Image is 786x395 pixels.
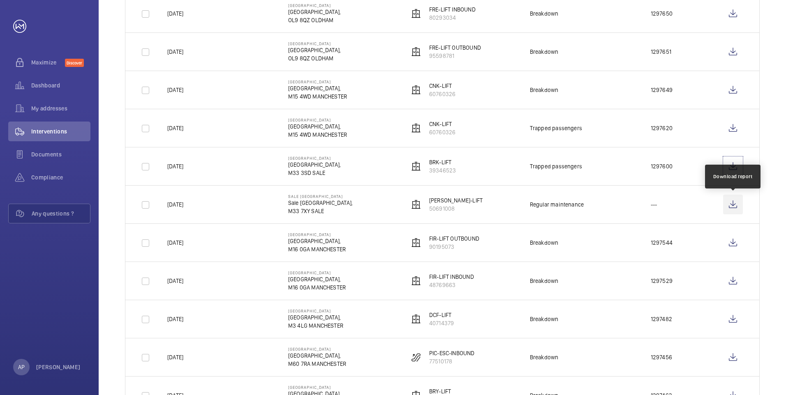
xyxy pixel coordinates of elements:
[429,273,474,281] p: FIR-LIFT INBOUND
[530,239,559,247] div: Breakdown
[429,204,483,213] p: 50691008
[651,277,673,285] p: 1297529
[429,319,454,327] p: 40714379
[31,58,65,67] span: Maximize
[429,166,456,175] p: 39346523
[167,277,183,285] p: [DATE]
[288,275,346,283] p: [GEOGRAPHIC_DATA],
[530,162,582,170] div: Trapped passengers
[429,90,455,98] p: 60760326
[651,9,673,18] p: 1297650
[530,86,559,94] div: Breakdown
[411,238,421,248] img: elevator.svg
[429,44,481,52] p: FRE-LIFT OUTBOUND
[288,199,353,207] p: Sale [GEOGRAPHIC_DATA],
[429,234,479,243] p: FIR-LIFT OUTBOUND
[288,232,346,237] p: [GEOGRAPHIC_DATA]
[530,9,559,18] div: Breakdown
[288,207,353,215] p: M33 7XY SALE
[65,59,84,67] span: Discover
[31,127,90,135] span: Interventions
[288,385,341,390] p: [GEOGRAPHIC_DATA]
[288,169,341,177] p: M33 3SD SALE
[167,86,183,94] p: [DATE]
[651,239,673,247] p: 1297544
[32,209,90,218] span: Any questions ?
[31,104,90,113] span: My addresses
[651,315,672,323] p: 1297482
[530,48,559,56] div: Breakdown
[288,41,341,46] p: [GEOGRAPHIC_DATA]
[18,363,25,371] p: AP
[530,124,582,132] div: Trapped passengers
[167,9,183,18] p: [DATE]
[651,48,671,56] p: 1297651
[651,200,657,209] p: ---
[288,46,341,54] p: [GEOGRAPHIC_DATA],
[411,9,421,18] img: elevator.svg
[167,48,183,56] p: [DATE]
[429,128,455,136] p: 60760326
[651,162,673,170] p: 1297600
[288,8,341,16] p: [GEOGRAPHIC_DATA],
[429,120,455,128] p: CNK-LIFT
[429,158,456,166] p: BRK-LIFT
[411,314,421,324] img: elevator.svg
[429,357,475,365] p: 77510178
[530,315,559,323] div: Breakdown
[288,360,346,368] p: M60 7RA MANCHESTER
[429,5,476,14] p: FRE-LIFT INBOUND
[429,311,454,319] p: DCF-LIFT
[288,156,341,161] p: [GEOGRAPHIC_DATA]
[530,200,584,209] div: Regular maintenance
[167,200,183,209] p: [DATE]
[167,239,183,247] p: [DATE]
[411,123,421,133] img: elevator.svg
[651,124,673,132] p: 1297620
[530,353,559,361] div: Breakdown
[167,315,183,323] p: [DATE]
[429,243,479,251] p: 90195073
[429,52,481,60] p: 95598781
[36,363,81,371] p: [PERSON_NAME]
[429,196,483,204] p: [PERSON_NAME]-LIFT
[651,86,673,94] p: 1297649
[429,82,455,90] p: CNK-LIFT
[167,162,183,170] p: [DATE]
[651,353,672,361] p: 1297456
[31,81,90,90] span: Dashboard
[288,79,347,84] p: [GEOGRAPHIC_DATA]
[288,92,347,101] p: M15 4WD MANCHESTER
[411,85,421,95] img: elevator.svg
[288,194,353,199] p: Sale [GEOGRAPHIC_DATA]
[288,283,346,292] p: M16 0GA MANCHESTER
[31,150,90,158] span: Documents
[288,131,347,139] p: M15 4WD MANCHESTER
[411,352,421,362] img: escalator.svg
[288,122,347,131] p: [GEOGRAPHIC_DATA],
[288,245,346,253] p: M16 0GA MANCHESTER
[167,124,183,132] p: [DATE]
[530,277,559,285] div: Breakdown
[429,349,475,357] p: PIC-ESC-INBOUND
[288,117,347,122] p: [GEOGRAPHIC_DATA]
[411,200,421,209] img: elevator.svg
[288,161,341,169] p: [GEOGRAPHIC_DATA],
[288,308,343,313] p: [GEOGRAPHIC_DATA]
[411,161,421,171] img: elevator.svg
[429,14,476,22] p: 80293034
[288,347,346,351] p: [GEOGRAPHIC_DATA]
[31,173,90,181] span: Compliance
[288,322,343,330] p: M3 4LG MANCHESTER
[288,16,341,24] p: OL9 8QZ OLDHAM
[411,47,421,57] img: elevator.svg
[288,237,346,245] p: [GEOGRAPHIC_DATA],
[429,281,474,289] p: 48769663
[167,353,183,361] p: [DATE]
[288,313,343,322] p: [GEOGRAPHIC_DATA],
[288,3,341,8] p: [GEOGRAPHIC_DATA]
[288,54,341,62] p: OL9 8QZ OLDHAM
[288,270,346,275] p: [GEOGRAPHIC_DATA]
[411,276,421,286] img: elevator.svg
[713,173,753,180] div: Download report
